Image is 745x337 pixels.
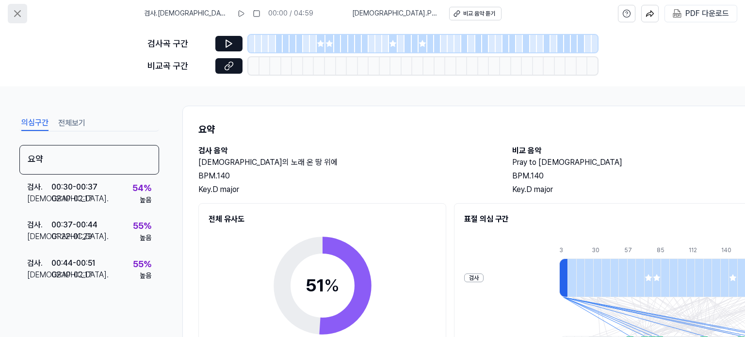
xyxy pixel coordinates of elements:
[685,7,729,20] div: PDF 다운로드
[464,273,484,283] div: 검사
[689,246,697,255] div: 112
[559,246,567,255] div: 3
[268,9,313,18] div: 00:00 / 04:59
[144,9,229,18] span: 검사 . [DEMOGRAPHIC_DATA]의 노래 온 땅 위에
[51,257,95,269] div: 00:44 - 00:51
[51,219,97,231] div: 00:37 - 00:44
[198,145,493,157] h2: 검사 음악
[27,269,51,281] div: [DEMOGRAPHIC_DATA] .
[198,170,493,182] div: BPM. 140
[306,273,340,299] div: 51
[27,257,51,269] div: 검사 .
[133,257,151,272] div: 55 %
[147,37,210,51] div: 검사곡 구간
[324,275,340,296] span: %
[27,193,51,205] div: [DEMOGRAPHIC_DATA] .
[132,181,151,195] div: 54 %
[27,219,51,231] div: 검사 .
[449,7,502,20] button: 비교 음악 듣기
[209,213,436,225] h2: 전체 유사도
[352,9,437,18] span: [DEMOGRAPHIC_DATA] . Pray to [DEMOGRAPHIC_DATA]
[27,231,51,242] div: [DEMOGRAPHIC_DATA] .
[51,269,92,281] div: 02:10 - 02:17
[624,246,632,255] div: 57
[51,231,92,242] div: 01:22 - 01:29
[657,246,665,255] div: 85
[673,9,681,18] img: PDF Download
[27,181,51,193] div: 검사 .
[721,246,729,255] div: 140
[51,181,97,193] div: 00:30 - 00:37
[51,193,92,205] div: 02:10 - 02:17
[671,5,731,22] button: PDF 다운로드
[19,145,159,175] div: 요약
[463,10,495,18] div: 비교 음악 듣기
[646,9,654,18] img: share
[198,157,493,168] h2: [DEMOGRAPHIC_DATA]의 노래 온 땅 위에
[21,115,49,131] button: 의심구간
[147,59,210,73] div: 비교곡 구간
[140,195,151,205] div: 높음
[133,219,151,233] div: 55 %
[58,115,85,131] button: 전체보기
[140,271,151,281] div: 높음
[198,184,493,195] div: Key. D major
[140,233,151,243] div: 높음
[622,9,631,18] svg: help
[592,246,600,255] div: 30
[618,5,635,22] button: help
